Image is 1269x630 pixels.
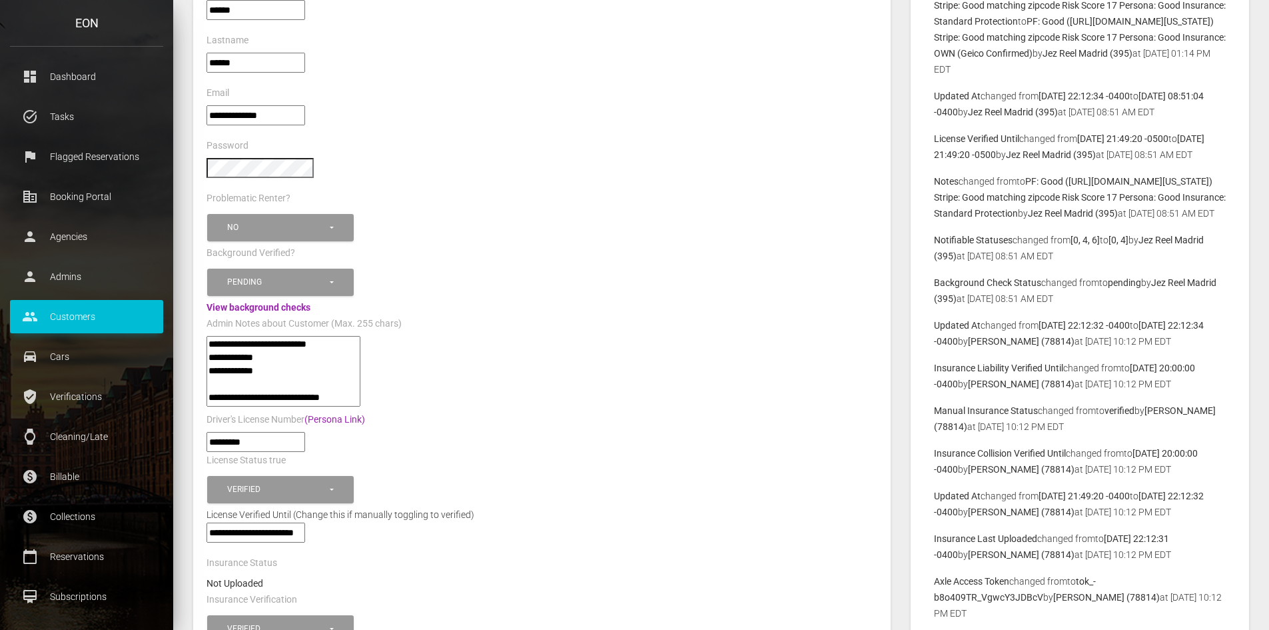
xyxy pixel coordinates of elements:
[20,67,153,87] p: Dashboard
[968,464,1074,475] b: [PERSON_NAME] (78814)
[968,336,1074,347] b: [PERSON_NAME] (78814)
[20,507,153,527] p: Collections
[10,580,163,613] a: card_membership Subscriptions
[934,232,1226,264] p: changed from to by at [DATE] 08:51 AM EDT
[934,320,981,331] b: Updated At
[10,300,163,333] a: people Customers
[10,60,163,93] a: dashboard Dashboard
[934,448,1066,459] b: Insurance Collision Verified Until
[934,488,1226,520] p: changed from to by at [DATE] 10:12 PM EDT
[207,557,277,570] label: Insurance Status
[207,302,310,313] a: View background checks
[10,180,163,213] a: corporate_fare Booking Portal
[10,260,163,293] a: person Admins
[20,307,153,327] p: Customers
[934,576,1009,587] b: Axle Access Token
[934,176,959,187] b: Notes
[20,387,153,407] p: Verifications
[1053,592,1160,603] b: [PERSON_NAME] (78814)
[934,16,1226,59] b: PF: Good ([URL][DOMAIN_NAME][US_STATE]) Stripe: Good matching zipcode Risk Score 17 Persona: Good...
[207,139,248,153] label: Password
[20,547,153,567] p: Reservations
[207,317,402,331] label: Admin Notes about Customer (Max. 255 chars)
[207,34,248,47] label: Lastname
[934,445,1226,477] p: changed from to by at [DATE] 10:12 PM EDT
[934,491,981,501] b: Updated At
[10,540,163,573] a: calendar_today Reservations
[1039,491,1130,501] b: [DATE] 21:49:20 -0400
[207,454,286,467] label: License Status true
[934,88,1226,120] p: changed from to by at [DATE] 08:51 AM EDT
[227,484,328,495] div: Verified
[197,507,887,523] div: License Verified Until (Change this if manually toggling to verified)
[1108,277,1141,288] b: pending
[968,549,1074,560] b: [PERSON_NAME] (78814)
[227,277,328,288] div: Pending
[10,380,163,413] a: verified_user Verifications
[207,593,297,607] label: Insurance Verification
[20,427,153,447] p: Cleaning/Late
[934,531,1226,563] p: changed from to by at [DATE] 10:12 PM EDT
[1043,48,1132,59] b: Jez Reel Madrid (395)
[1039,91,1130,101] b: [DATE] 22:12:34 -0400
[968,379,1074,389] b: [PERSON_NAME] (78814)
[207,269,354,296] button: Pending
[304,414,365,425] a: (Persona Link)
[934,277,1041,288] b: Background Check Status
[968,507,1074,517] b: [PERSON_NAME] (78814)
[968,107,1058,117] b: Jez Reel Madrid (395)
[20,267,153,287] p: Admins
[934,317,1226,349] p: changed from to by at [DATE] 10:12 PM EDT
[10,460,163,493] a: paid Billable
[934,403,1226,435] p: changed from to by at [DATE] 10:12 PM EDT
[934,405,1038,416] b: Manual Insurance Status
[10,420,163,453] a: watch Cleaning/Late
[207,476,354,503] button: Verified
[1104,405,1134,416] b: verified
[20,227,153,247] p: Agencies
[20,187,153,207] p: Booking Portal
[934,131,1226,163] p: changed from to by at [DATE] 08:51 AM EDT
[934,275,1226,307] p: changed from to by at [DATE] 08:51 AM EDT
[20,347,153,367] p: Cars
[207,192,290,205] label: Problematic Renter?
[934,133,1019,144] b: License Verified Until
[934,360,1226,392] p: changed from to by at [DATE] 10:12 PM EDT
[934,533,1037,544] b: Insurance Last Uploaded
[227,222,328,233] div: No
[20,467,153,487] p: Billable
[10,340,163,373] a: drive_eta Cars
[20,107,153,127] p: Tasks
[207,413,365,427] label: Driver's License Number
[10,220,163,253] a: person Agencies
[1039,320,1130,331] b: [DATE] 22:12:32 -0400
[934,573,1226,621] p: changed from to by at [DATE] 10:12 PM EDT
[1070,235,1100,245] b: [0, 4, 6]
[934,235,1013,245] b: Notifiable Statuses
[934,363,1063,373] b: Insurance Liability Verified Until
[934,176,1226,219] b: PF: Good ([URL][DOMAIN_NAME][US_STATE]) Stripe: Good matching zipcode Risk Score 17 Persona: Good...
[934,91,981,101] b: Updated At
[10,500,163,533] a: paid Collections
[10,140,163,173] a: flag Flagged Reservations
[1077,133,1168,144] b: [DATE] 21:49:20 -0500
[10,100,163,133] a: task_alt Tasks
[207,247,295,260] label: Background Verified?
[20,147,153,167] p: Flagged Reservations
[207,214,354,241] button: No
[1028,208,1118,219] b: Jez Reel Madrid (395)
[207,87,229,100] label: Email
[1006,149,1096,160] b: Jez Reel Madrid (395)
[1108,235,1128,245] b: [0, 4]
[934,173,1226,221] p: changed from to by at [DATE] 08:51 AM EDT
[20,587,153,607] p: Subscriptions
[207,578,263,589] strong: Not Uploaded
